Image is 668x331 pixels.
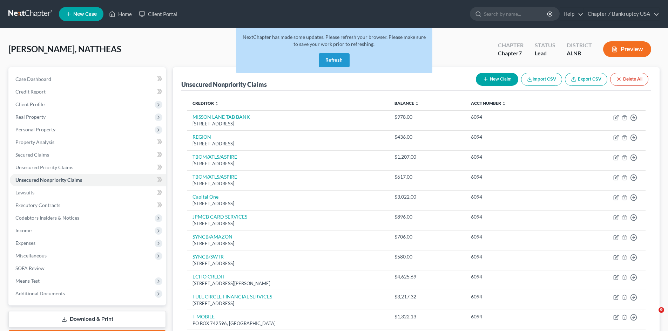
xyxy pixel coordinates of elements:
span: Expenses [15,240,35,246]
a: Creditor unfold_more [193,101,219,106]
div: $3,217.32 [394,293,460,300]
button: New Claim [476,73,518,86]
span: Personal Property [15,126,55,132]
span: Client Profile [15,101,45,107]
a: Credit Report [10,85,166,98]
a: T MOBILE [193,313,215,319]
a: TBOM/ATLS/ASPIRE [193,154,237,160]
a: Download & Print [8,311,166,327]
span: Additional Documents [15,290,65,296]
span: Unsecured Priority Claims [15,164,73,170]
div: [STREET_ADDRESS] [193,300,383,307]
span: Credit Report [15,89,46,95]
span: Unsecured Nonpriority Claims [15,177,82,183]
span: Property Analysis [15,139,54,145]
div: Chapter [498,41,524,49]
div: 6094 [471,113,559,120]
a: Capital One [193,194,218,200]
a: Acct Number unfold_more [471,101,506,106]
div: [STREET_ADDRESS] [193,240,383,247]
span: New Case [73,12,97,17]
span: Case Dashboard [15,76,51,82]
a: MISSON LANE TAB BANK [193,114,250,120]
div: $436.00 [394,133,460,140]
div: [STREET_ADDRESS] [193,260,383,267]
div: District [567,41,592,49]
a: Home [106,8,135,20]
a: SYNCB/AMAZON [193,234,232,240]
div: [STREET_ADDRESS] [193,220,383,227]
a: SYNCB/SWTR [193,254,224,260]
button: Delete All [610,73,648,86]
i: unfold_more [215,102,219,106]
a: Client Portal [135,8,181,20]
iframe: Intercom live chat [644,307,661,324]
span: Means Test [15,278,40,284]
div: Lead [535,49,555,57]
div: $4,625.69 [394,273,460,280]
div: 6094 [471,193,559,200]
a: Help [560,8,583,20]
div: $706.00 [394,233,460,240]
div: 6094 [471,293,559,300]
a: Export CSV [565,73,607,86]
div: PO BOX 742596, [GEOGRAPHIC_DATA] [193,320,383,327]
div: [STREET_ADDRESS] [193,200,383,207]
a: Chapter 7 Bankruptcy USA [584,8,659,20]
span: Executory Contracts [15,202,60,208]
div: [STREET_ADDRESS] [193,140,383,147]
div: Status [535,41,555,49]
div: 6094 [471,153,559,160]
div: [STREET_ADDRESS] [193,180,383,187]
span: 7 [519,50,522,56]
span: Income [15,227,32,233]
a: Balance unfold_more [394,101,419,106]
div: $896.00 [394,213,460,220]
a: JPMCB CARD SERVICES [193,214,247,220]
div: 6094 [471,213,559,220]
a: FULL CIRCLE FINANCIAL SERVICES [193,294,272,299]
a: Lawsuits [10,186,166,199]
div: $3,022.00 [394,193,460,200]
span: SOFA Review [15,265,45,271]
i: unfold_more [415,102,419,106]
div: 6094 [471,173,559,180]
a: Case Dashboard [10,73,166,85]
a: Executory Contracts [10,199,166,212]
a: ECHO CREDIT [193,274,225,280]
button: Import CSV [521,73,562,86]
span: Real Property [15,114,46,120]
span: Lawsuits [15,189,34,195]
div: Unsecured Nonpriority Claims [181,80,267,89]
div: [STREET_ADDRESS] [193,120,383,127]
a: Unsecured Nonpriority Claims [10,174,166,186]
span: Miscellaneous [15,253,47,258]
button: Preview [603,41,651,57]
div: ALNB [567,49,592,57]
a: Secured Claims [10,149,166,161]
span: Secured Claims [15,152,49,158]
a: Property Analysis [10,136,166,149]
div: 6094 [471,273,559,280]
div: [STREET_ADDRESS][PERSON_NAME] [193,280,383,287]
div: $617.00 [394,173,460,180]
a: Unsecured Priority Claims [10,161,166,174]
div: 6094 [471,133,559,140]
span: [PERSON_NAME], NATTHEAS [8,44,121,54]
a: TBOM/ATLS/ASPIRE [193,174,237,180]
div: $1,322.13 [394,313,460,320]
div: Chapter [498,49,524,57]
div: $1,207.00 [394,153,460,160]
span: Codebtors Insiders & Notices [15,215,79,221]
div: [STREET_ADDRESS] [193,160,383,167]
a: SOFA Review [10,262,166,275]
div: $978.00 [394,113,460,120]
span: 9 [659,307,664,313]
div: $580.00 [394,253,460,260]
button: Refresh [319,53,350,67]
a: REGION [193,134,211,140]
i: unfold_more [502,102,506,106]
span: NextChapter has made some updates. Please refresh your browser. Please make sure to save your wor... [243,34,426,47]
div: 6094 [471,313,559,320]
div: 6094 [471,233,559,240]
